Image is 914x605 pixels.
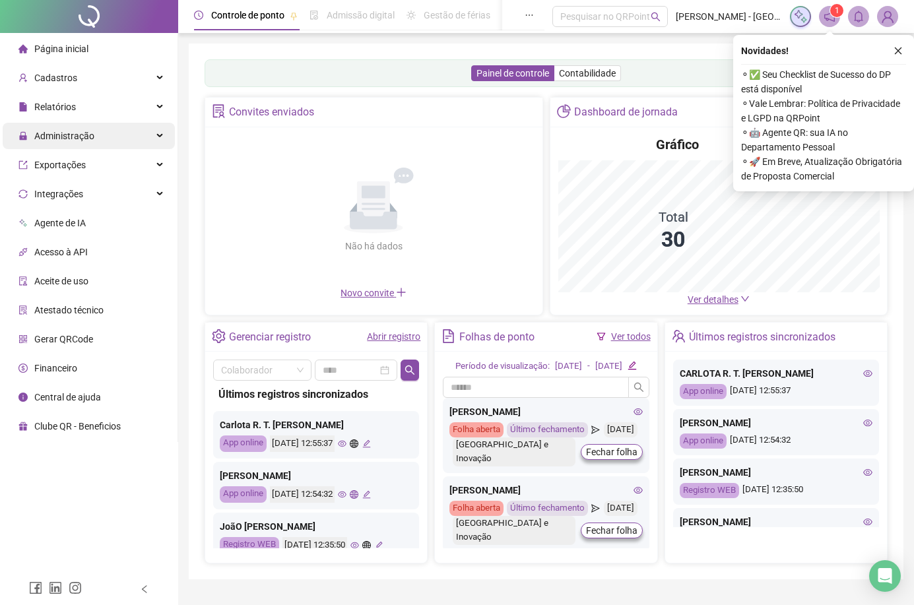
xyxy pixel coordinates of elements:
span: Gestão de férias [424,10,490,20]
div: Último fechamento [507,501,588,516]
span: pushpin [290,12,298,20]
div: Folha aberta [449,422,504,437]
div: Registro WEB [220,537,279,554]
div: [DATE] [555,360,582,373]
span: lock [18,131,28,141]
span: Financeiro [34,363,77,373]
div: [PERSON_NAME] [680,515,872,529]
div: [PERSON_NAME] [220,468,412,483]
span: global [350,490,358,499]
div: [DATE] [595,360,622,373]
span: eye [338,439,346,448]
div: Open Intercom Messenger [869,560,901,592]
span: left [140,585,149,594]
div: Não há dados [313,239,434,253]
span: Fechar folha [586,523,637,538]
span: sun [407,11,416,20]
div: App online [680,384,727,399]
span: dashboard [502,11,511,20]
span: eye [863,468,872,477]
span: Relatórios [34,102,76,112]
span: Atestado técnico [34,305,104,315]
span: Aceite de uso [34,276,88,286]
span: global [350,439,358,448]
a: Ver todos [611,331,651,342]
span: down [740,294,750,303]
span: Página inicial [34,44,88,54]
span: Gerar QRCode [34,334,93,344]
span: Integrações [34,189,83,199]
span: facebook [29,581,42,594]
span: edit [375,541,383,550]
div: CARLOTA R. T. [PERSON_NAME] [680,366,872,381]
div: [DATE] 12:35:50 [680,483,872,498]
span: file [18,102,28,111]
sup: 1 [830,4,843,17]
span: search [405,365,415,375]
span: filter [597,332,606,341]
span: home [18,44,28,53]
span: ⚬ 🚀 Em Breve, Atualização Obrigatória de Proposta Comercial [741,154,906,183]
div: Folhas de ponto [459,326,535,348]
a: Ver detalhes down [688,294,750,305]
div: [PERSON_NAME] [449,404,642,419]
span: file-done [310,11,319,20]
span: Novidades ! [741,44,789,58]
div: [PERSON_NAME] [680,465,872,480]
span: linkedin [49,581,62,594]
div: Gerenciar registro [229,326,311,348]
span: eye [634,407,643,416]
div: Carlota R. T. [PERSON_NAME] [220,418,412,432]
div: - [587,360,590,373]
span: eye [863,369,872,378]
div: Período de visualização: [455,360,550,373]
div: [DATE] 12:54:32 [270,486,335,503]
div: [DATE] 12:55:37 [680,384,872,399]
h4: Gráfico [656,135,699,154]
span: notification [824,11,835,22]
span: Acesso à API [34,247,88,257]
span: Agente de IA [34,218,86,228]
img: sparkle-icon.fc2bf0ac1784a2077858766a79e2daf3.svg [793,9,808,24]
span: pie-chart [557,104,571,118]
span: close [894,46,903,55]
span: Ver detalhes [688,294,738,305]
div: App online [680,433,727,449]
span: instagram [69,581,82,594]
span: setting [212,329,226,343]
span: Controle de ponto [211,10,284,20]
span: send [591,501,600,516]
span: Exportações [34,160,86,170]
div: JoãO [PERSON_NAME] [220,519,412,534]
span: Admissão digital [327,10,395,20]
span: eye [634,486,643,495]
span: global [362,541,371,550]
span: audit [18,276,28,286]
span: clock-circle [194,11,203,20]
span: Administração [34,131,94,141]
span: qrcode [18,334,28,344]
span: edit [362,490,371,499]
span: file-text [441,329,455,343]
div: Convites enviados [229,101,314,123]
div: [DATE] 12:35:50 [282,537,347,554]
span: gift [18,422,28,431]
span: 1 [835,6,839,15]
span: Cadastros [34,73,77,83]
span: team [672,329,686,343]
div: [PERSON_NAME] [680,416,872,430]
span: info-circle [18,393,28,402]
div: Últimos registros sincronizados [689,326,835,348]
div: Registro WEB [680,483,739,498]
div: [DATE] [604,422,637,437]
button: Fechar folha [581,523,643,538]
div: Folha aberta [449,501,504,516]
span: dollar [18,364,28,373]
span: [PERSON_NAME] - [GEOGRAPHIC_DATA] e Inovação [676,9,782,24]
div: [PERSON_NAME] [449,483,642,497]
a: Abrir registro [367,331,420,342]
img: 57791 [878,7,898,26]
span: api [18,247,28,257]
span: Painel de controle [476,68,549,79]
span: bell [853,11,865,22]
